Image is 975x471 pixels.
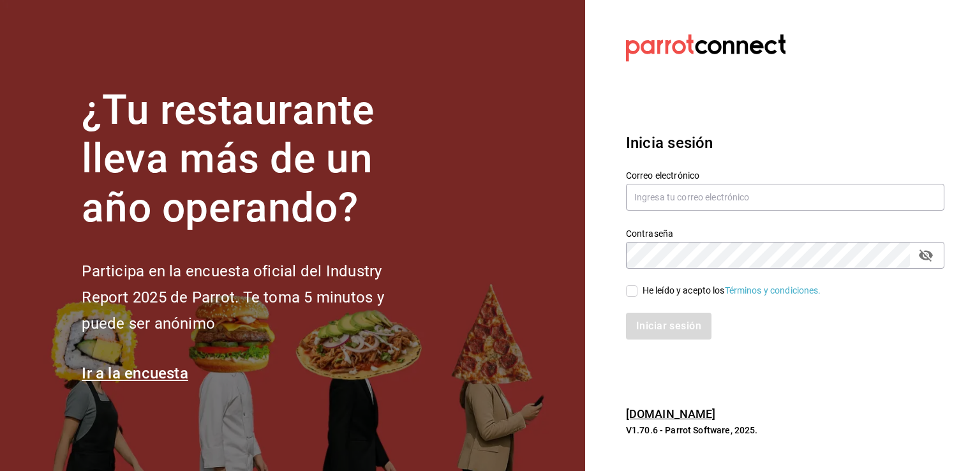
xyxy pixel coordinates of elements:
p: V1.70.6 - Parrot Software, 2025. [626,424,944,437]
label: Contraseña [626,228,944,237]
div: He leído y acepto los [643,284,821,297]
a: [DOMAIN_NAME] [626,407,716,421]
h1: ¿Tu restaurante lleva más de un año operando? [82,86,426,233]
input: Ingresa tu correo electrónico [626,184,944,211]
a: Términos y condiciones. [725,285,821,295]
h3: Inicia sesión [626,131,944,154]
label: Correo electrónico [626,170,944,179]
h2: Participa en la encuesta oficial del Industry Report 2025 de Parrot. Te toma 5 minutos y puede se... [82,258,426,336]
button: passwordField [915,244,937,266]
a: Ir a la encuesta [82,364,188,382]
